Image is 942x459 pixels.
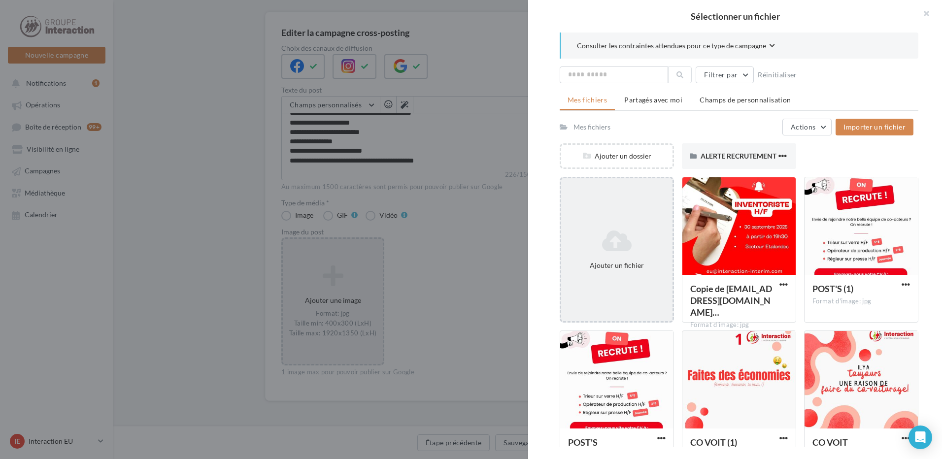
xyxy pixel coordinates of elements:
[577,40,775,53] button: Consulter les contraintes attendues pour ce type de campagne
[568,437,598,448] span: POST'S
[701,152,776,160] span: ALERTE RECRUTEMENT
[812,437,848,448] span: CO VOIT
[843,123,906,131] span: Importer un fichier
[573,122,610,132] div: Mes fichiers
[782,119,832,135] button: Actions
[577,41,766,51] span: Consulter les contraintes attendues pour ce type de campagne
[812,297,910,306] div: Format d'image: jpg
[696,66,754,83] button: Filtrer par
[908,426,932,449] div: Open Intercom Messenger
[836,119,913,135] button: Importer un fichier
[700,96,791,104] span: Champs de personnalisation
[754,69,801,81] button: Réinitialiser
[690,321,788,329] div: Format d'image: jpg
[690,437,737,448] span: CO VOIT (1)
[565,261,669,270] div: Ajouter un fichier
[561,151,673,161] div: Ajouter un dossier
[568,96,607,104] span: Mes fichiers
[791,123,815,131] span: Actions
[690,283,772,318] span: Copie de eu@interaction-interim.com (1)
[812,283,853,294] span: POST'S (1)
[544,12,926,21] h2: Sélectionner un fichier
[624,96,682,104] span: Partagés avec moi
